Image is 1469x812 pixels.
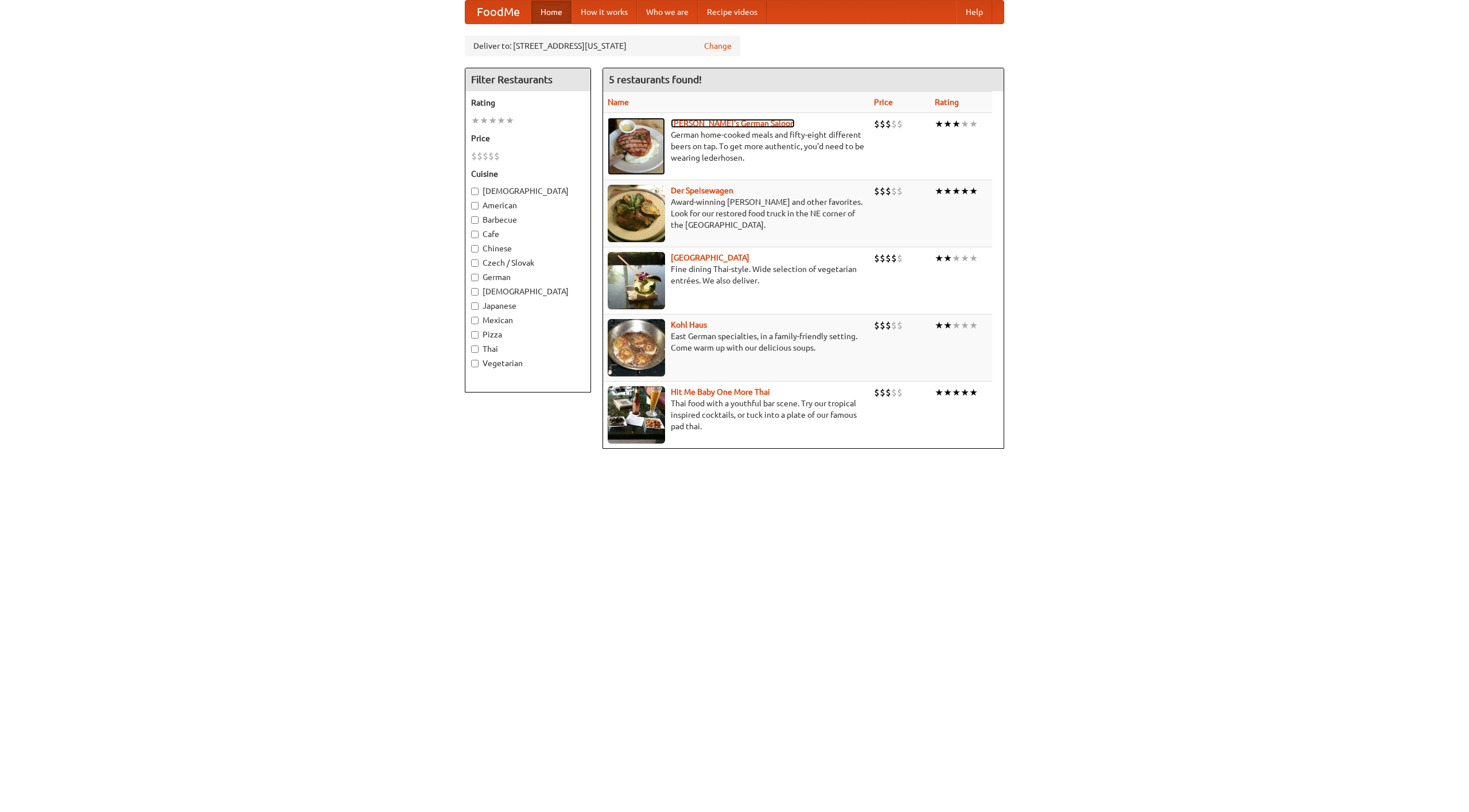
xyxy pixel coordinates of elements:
a: Hit Me Baby One More Thai [671,387,770,397]
a: Name [608,98,629,107]
li: $ [891,252,897,265]
label: [DEMOGRAPHIC_DATA] [471,185,585,197]
li: ★ [935,386,943,399]
label: American [471,200,585,211]
li: $ [891,118,897,130]
li: ★ [506,114,514,127]
li: ★ [961,386,969,399]
li: ★ [969,319,978,332]
li: $ [494,150,500,162]
label: Pizza [471,329,585,340]
a: Price [874,98,893,107]
a: Who we are [637,1,698,24]
a: Recipe videos [698,1,767,24]
a: Home [531,1,572,24]
input: Mexican [471,317,479,324]
label: Mexican [471,314,585,326]
label: Vegetarian [471,358,585,369]
li: ★ [969,386,978,399]
li: $ [471,150,477,162]
label: Chinese [471,243,585,254]
input: Barbecue [471,216,479,224]
a: Help [957,1,992,24]
ng-pluralize: 5 restaurants found! [609,74,702,85]
a: Der Speisewagen [671,186,733,195]
a: [GEOGRAPHIC_DATA] [671,253,749,262]
label: Japanese [471,300,585,312]
li: ★ [943,185,952,197]
li: $ [874,252,880,265]
li: ★ [952,386,961,399]
li: $ [897,386,903,399]
li: ★ [952,118,961,130]
li: ★ [471,114,480,127]
input: American [471,202,479,209]
li: ★ [961,252,969,265]
li: $ [880,252,885,265]
li: ★ [952,319,961,332]
li: $ [874,386,880,399]
li: $ [488,150,494,162]
a: Change [704,40,732,52]
li: $ [880,319,885,332]
li: $ [880,386,885,399]
li: ★ [943,118,952,130]
h4: Filter Restaurants [465,68,590,91]
label: [DEMOGRAPHIC_DATA] [471,286,585,297]
li: ★ [488,114,497,127]
img: kohlhaus.jpg [608,319,665,376]
li: $ [874,185,880,197]
a: Rating [935,98,959,107]
li: $ [880,185,885,197]
input: German [471,274,479,281]
h5: Rating [471,97,585,108]
li: $ [885,118,891,130]
label: Cafe [471,228,585,240]
input: [DEMOGRAPHIC_DATA] [471,288,479,296]
li: $ [880,118,885,130]
img: satay.jpg [608,252,665,309]
li: $ [874,319,880,332]
label: Thai [471,343,585,355]
li: ★ [952,185,961,197]
label: Czech / Slovak [471,257,585,269]
li: $ [885,252,891,265]
li: ★ [935,118,943,130]
p: Award-winning [PERSON_NAME] and other favorites. Look for our restored food truck in the NE corne... [608,196,865,231]
p: German home-cooked meals and fifty-eight different beers on tap. To get more authentic, you'd nee... [608,129,865,164]
b: Kohl Haus [671,320,707,329]
p: Thai food with a youthful bar scene. Try our tropical inspired cocktails, or tuck into a plate of... [608,398,865,432]
p: Fine dining Thai-style. Wide selection of vegetarian entrées. We also deliver. [608,263,865,286]
h5: Price [471,133,585,144]
li: ★ [935,252,943,265]
li: $ [891,386,897,399]
p: East German specialties, in a family-friendly setting. Come warm up with our delicious soups. [608,331,865,353]
input: Vegetarian [471,360,479,367]
li: $ [891,319,897,332]
li: ★ [480,114,488,127]
li: ★ [952,252,961,265]
li: $ [885,319,891,332]
img: babythai.jpg [608,386,665,444]
li: ★ [969,252,978,265]
li: ★ [961,319,969,332]
li: $ [897,118,903,130]
img: speisewagen.jpg [608,185,665,242]
li: $ [897,252,903,265]
div: Deliver to: [STREET_ADDRESS][US_STATE] [465,36,740,56]
li: ★ [943,386,952,399]
li: ★ [969,118,978,130]
li: ★ [961,185,969,197]
li: $ [477,150,483,162]
li: ★ [935,319,943,332]
li: $ [891,185,897,197]
a: [PERSON_NAME]'s German Saloon [671,119,795,128]
input: Cafe [471,231,479,238]
input: Thai [471,345,479,353]
li: $ [483,150,488,162]
label: German [471,271,585,283]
